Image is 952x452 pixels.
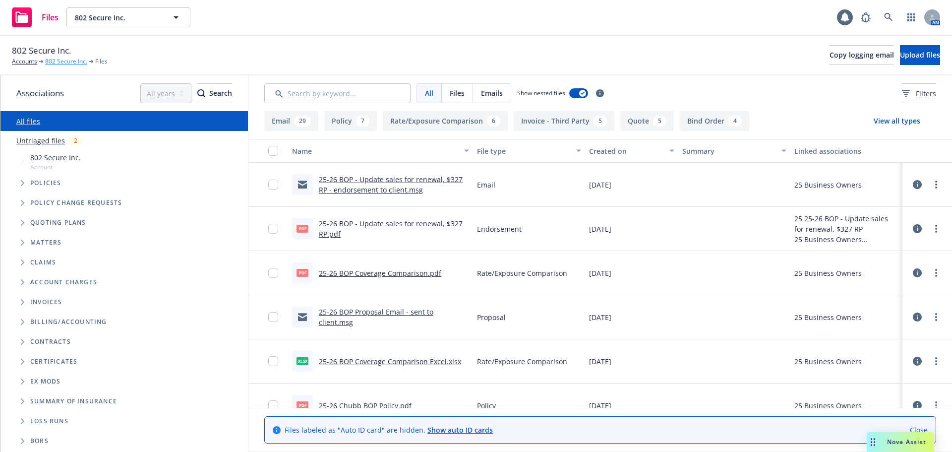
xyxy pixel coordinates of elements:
span: Files [42,13,59,21]
div: Summary [682,146,775,156]
a: 25-26 BOP - Update sales for renewal, $327 RP - endorsement to client.msg [319,175,463,194]
span: Nova Assist [887,438,926,446]
input: Toggle Row Selected [268,312,278,322]
div: 2 [69,135,82,146]
span: Filters [916,88,936,99]
div: Tree Example [0,150,248,312]
a: 25-26 BOP Proposal Email - sent to client.msg [319,307,433,327]
span: Proposal [477,312,506,323]
button: File type [473,139,585,163]
div: 25 Business Owners [794,234,898,245]
a: 25-26 BOP Coverage Comparison Excel.xlsx [319,357,461,366]
button: Policy [324,111,377,131]
div: Search [197,84,232,103]
a: 25-26 BOP Coverage Comparison.pdf [319,268,441,278]
span: xlsx [297,357,308,365]
input: Select all [268,146,278,156]
span: Invoices [30,299,62,305]
button: Summary [678,139,790,163]
svg: Search [197,89,205,97]
span: Summary of insurance [30,398,117,404]
span: [DATE] [589,268,611,278]
a: Search [879,7,898,27]
a: Show auto ID cards [427,425,493,435]
div: 5 [653,116,666,127]
input: Search by keyword... [264,83,411,103]
a: Accounts [12,57,37,66]
span: Files [95,57,108,66]
button: Rate/Exposure Comparison [383,111,508,131]
div: 25 Business Owners [794,400,862,411]
button: Email [264,111,318,131]
a: 25-26 Chubb BOP Policy.pdf [319,401,412,410]
span: [DATE] [589,224,611,234]
span: pdf [297,225,308,232]
span: Files labeled as "Auto ID card" are hidden. [285,425,493,435]
span: Copy logging email [830,50,894,60]
div: 6 [487,116,500,127]
span: Matters [30,240,61,246]
span: 802 Secure Inc. [30,152,81,163]
div: Folder Tree Example [0,312,248,451]
button: Linked associations [790,139,902,163]
a: 25-26 BOP - Update sales for renewal, $327 RP.pdf [319,219,463,239]
a: Untriaged files [16,135,65,146]
span: [DATE] [589,400,611,411]
button: 802 Secure Inc. [66,7,190,27]
input: Toggle Row Selected [268,356,278,366]
span: Ex Mods [30,379,60,385]
button: SearchSearch [197,83,232,103]
button: Nova Assist [867,432,934,452]
span: Rate/Exposure Comparison [477,268,567,278]
a: Report a Bug [856,7,876,27]
button: Quote [620,111,674,131]
div: 5 [594,116,607,127]
span: Billing/Accounting [30,319,107,325]
a: 802 Secure Inc. [45,57,87,66]
span: All [425,88,433,98]
a: All files [16,117,40,126]
span: Rate/Exposure Comparison [477,356,567,367]
span: Certificates [30,359,77,365]
input: Toggle Row Selected [268,400,278,410]
input: Toggle Row Selected [268,268,278,278]
div: Drag to move [867,432,879,452]
input: Toggle Row Selected [268,224,278,234]
span: Account charges [30,279,97,285]
span: Account [30,163,81,171]
a: more [930,223,942,235]
span: Email [477,180,495,190]
div: 29 [294,116,311,127]
span: Claims [30,259,56,265]
div: 4 [728,116,742,127]
div: 25 25-26 BOP - Update sales for renewal, $327 RP [794,213,898,234]
button: Filters [902,83,936,103]
span: 802 Secure Inc. [75,12,161,23]
button: Invoice - Third Party [514,111,614,131]
div: 25 Business Owners [794,180,862,190]
a: Close [910,425,928,435]
a: Files [8,3,62,31]
button: Bind Order [680,111,749,131]
span: Endorsement [477,224,522,234]
div: File type [477,146,570,156]
span: [DATE] [589,312,611,323]
span: [DATE] [589,356,611,367]
div: Name [292,146,458,156]
div: 25 Business Owners [794,268,862,278]
a: more [930,399,942,411]
span: Filters [902,88,936,99]
span: Show nested files [517,89,565,97]
span: Associations [16,87,64,100]
a: more [930,179,942,191]
span: BORs [30,438,49,444]
span: Files [450,88,465,98]
a: more [930,311,942,323]
a: more [930,267,942,279]
span: Policy change requests [30,200,122,206]
button: Upload files [900,45,940,65]
span: Policies [30,180,61,186]
span: pdf [297,401,308,409]
span: Quoting plans [30,220,86,226]
span: Loss Runs [30,418,68,424]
